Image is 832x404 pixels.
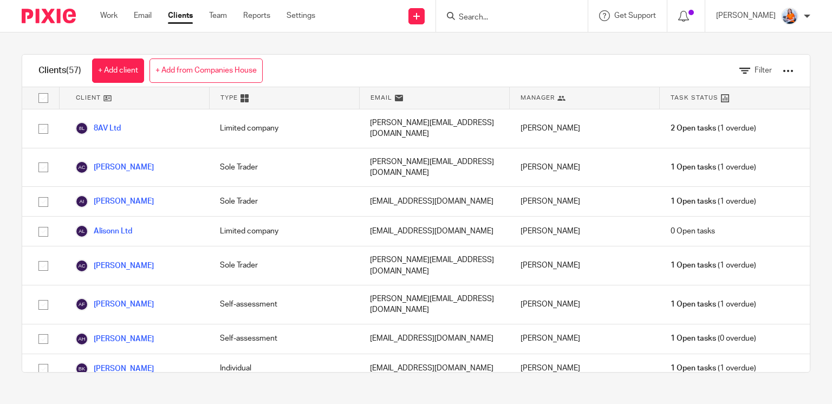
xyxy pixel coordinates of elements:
span: 1 Open tasks [671,196,716,207]
img: svg%3E [75,298,88,311]
div: Sole Trader [209,187,359,216]
div: [PERSON_NAME] [510,148,660,187]
a: Work [100,10,118,21]
a: [PERSON_NAME] [75,195,154,208]
a: [PERSON_NAME] [75,259,154,272]
h1: Clients [38,65,81,76]
div: Limited company [209,109,359,148]
img: Pixie [22,9,76,23]
span: (1 overdue) [671,196,756,207]
span: (1 overdue) [671,299,756,310]
div: [PERSON_NAME] [510,324,660,354]
img: svg%3E [75,259,88,272]
div: [PERSON_NAME] [510,285,660,324]
span: Task Status [671,93,718,102]
div: [PERSON_NAME][EMAIL_ADDRESS][DOMAIN_NAME] [359,285,509,324]
a: Clients [168,10,193,21]
div: Self-assessment [209,285,359,324]
img: svg%3E [75,122,88,135]
a: [PERSON_NAME] [75,161,154,174]
img: svg%3E [75,161,88,174]
p: [PERSON_NAME] [716,10,776,21]
span: Get Support [614,12,656,19]
div: Self-assessment [209,324,359,354]
div: [PERSON_NAME][EMAIL_ADDRESS][DOMAIN_NAME] [359,109,509,148]
a: Reports [243,10,270,21]
img: svg%3E [75,333,88,346]
input: Select all [33,88,54,108]
a: Team [209,10,227,21]
div: [PERSON_NAME] [510,187,660,216]
div: [PERSON_NAME] [510,217,660,246]
span: Type [220,93,238,102]
span: Filter [755,67,772,74]
div: [PERSON_NAME] [510,109,660,148]
a: Alisonn Ltd [75,225,132,238]
div: [PERSON_NAME] [510,246,660,285]
div: [EMAIL_ADDRESS][DOMAIN_NAME] [359,187,509,216]
div: Individual [209,354,359,383]
img: DSC08036.jpg [781,8,798,25]
span: Client [76,93,101,102]
a: + Add from Companies House [149,58,263,83]
a: [PERSON_NAME] [75,298,154,311]
img: svg%3E [75,225,88,238]
div: Sole Trader [209,246,359,285]
span: 1 Open tasks [671,299,716,310]
a: [PERSON_NAME] [75,333,154,346]
div: Sole Trader [209,148,359,187]
div: [PERSON_NAME] [510,354,660,383]
img: svg%3E [75,195,88,208]
div: [EMAIL_ADDRESS][DOMAIN_NAME] [359,217,509,246]
span: (1 overdue) [671,363,756,374]
span: (1 overdue) [671,260,756,271]
span: 2 Open tasks [671,123,716,134]
div: [EMAIL_ADDRESS][DOMAIN_NAME] [359,354,509,383]
span: (57) [66,66,81,75]
a: Email [134,10,152,21]
div: [EMAIL_ADDRESS][DOMAIN_NAME] [359,324,509,354]
div: [PERSON_NAME][EMAIL_ADDRESS][DOMAIN_NAME] [359,246,509,285]
span: (1 overdue) [671,123,756,134]
img: svg%3E [75,362,88,375]
span: 1 Open tasks [671,260,716,271]
span: 0 Open tasks [671,226,715,237]
span: (1 overdue) [671,162,756,173]
span: (0 overdue) [671,333,756,344]
div: Limited company [209,217,359,246]
span: Manager [521,93,555,102]
span: Email [370,93,392,102]
a: 8AV Ltd [75,122,121,135]
a: [PERSON_NAME] [75,362,154,375]
span: 1 Open tasks [671,333,716,344]
div: [PERSON_NAME][EMAIL_ADDRESS][DOMAIN_NAME] [359,148,509,187]
a: Settings [287,10,315,21]
span: 1 Open tasks [671,363,716,374]
span: 1 Open tasks [671,162,716,173]
a: + Add client [92,58,144,83]
input: Search [458,13,555,23]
